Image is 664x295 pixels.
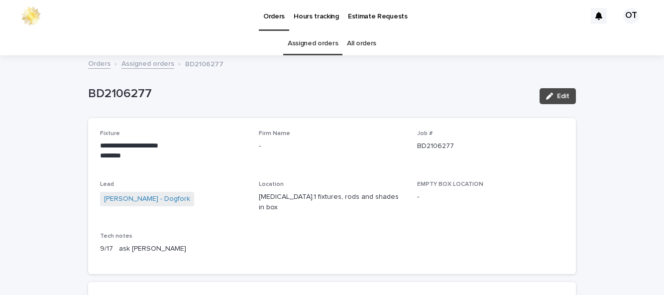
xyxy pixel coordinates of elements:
[417,141,564,151] p: BD2106277
[88,57,111,69] a: Orders
[417,192,564,202] p: -
[417,181,483,187] span: EMPTY BOX LOCATION
[347,32,376,55] a: All orders
[104,194,190,204] a: [PERSON_NAME] - Dogfork
[259,141,406,151] p: -
[623,8,639,24] div: OT
[259,131,290,137] span: Firm Name
[100,131,120,137] span: Fixture
[540,88,576,104] button: Edit
[100,233,132,239] span: Tech notes
[288,32,338,55] a: Assigned orders
[259,192,406,213] p: [MEDICAL_DATA].1 fixtures, rods and shades in box
[100,244,564,254] p: 9/17 ask [PERSON_NAME]
[100,181,114,187] span: Lead
[417,131,433,137] span: Job #
[121,57,174,69] a: Assigned orders
[557,93,569,100] span: Edit
[20,6,42,26] img: 0ffKfDbyRa2Iv8hnaAqg
[185,58,223,69] p: BD2106277
[259,181,284,187] span: Location
[88,87,532,101] p: BD2106277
